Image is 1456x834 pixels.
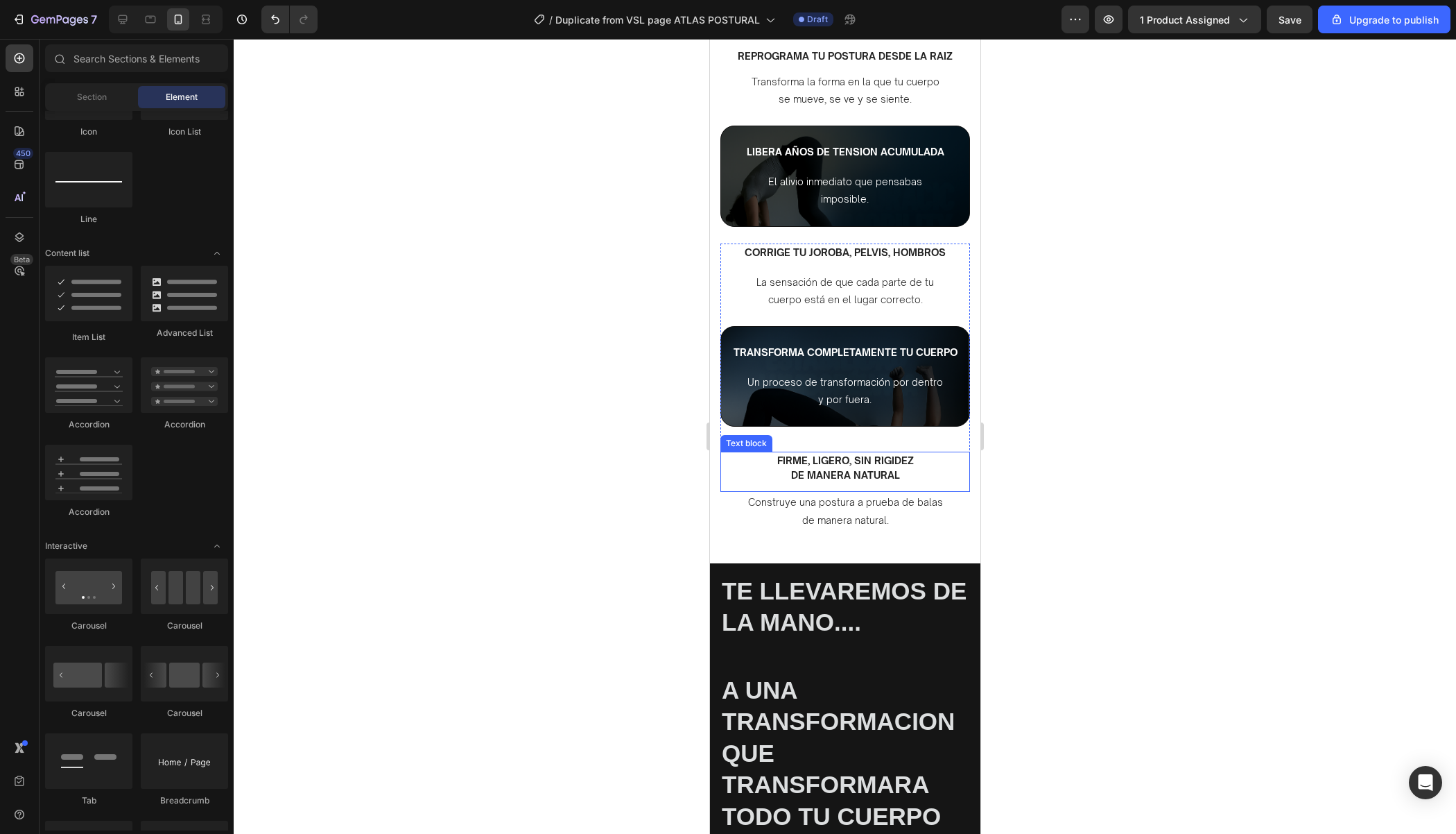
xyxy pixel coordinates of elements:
div: Item List [45,331,132,343]
div: Undo/Redo [261,6,318,33]
button: 1 product assigned [1128,6,1261,33]
div: Open Intercom Messenger [1409,766,1442,799]
div: 450 [13,148,33,159]
p: 7 [91,11,97,28]
span: Toggle open [206,242,228,264]
div: Accordion [45,418,132,431]
div: Icon [45,126,132,138]
span: Element [166,91,198,103]
div: Beta [10,254,33,265]
div: Carousel [141,620,228,632]
div: Line [45,213,132,225]
span: 1 product assigned [1140,12,1230,27]
span: Draft [807,13,828,26]
div: Carousel [141,707,228,720]
div: Tab [45,794,132,807]
span: Save [1279,14,1301,26]
div: Upgrade to publish [1330,12,1439,27]
button: 7 [6,6,103,33]
div: Accordion [141,418,228,431]
span: / [549,12,553,27]
div: Breadcrumb [141,794,228,807]
span: Interactive [45,540,87,552]
span: Section [77,91,107,103]
span: Duplicate from VSL page ATLAS POSTURAL [555,12,760,27]
span: Toggle open [206,535,228,557]
div: Accordion [45,506,132,518]
span: Content list [45,247,89,259]
div: Carousel [45,620,132,632]
input: Search Sections & Elements [45,44,228,72]
div: Advanced List [141,327,228,339]
iframe: Design area [710,39,980,834]
div: Carousel [45,707,132,720]
div: Icon List [141,126,228,138]
button: Upgrade to publish [1318,6,1450,33]
button: Save [1267,6,1312,33]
